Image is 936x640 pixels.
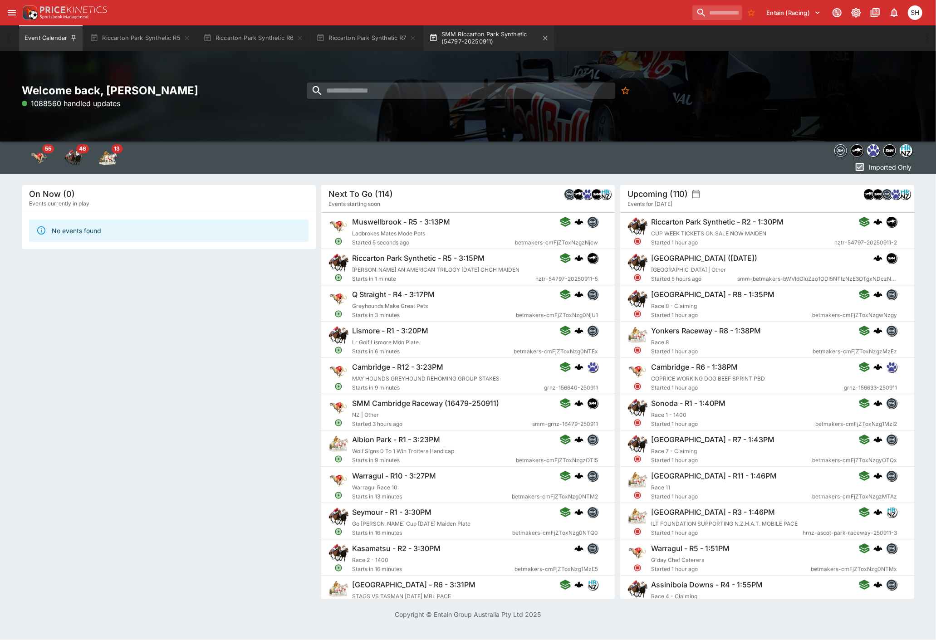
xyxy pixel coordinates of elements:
img: horse_racing.png [627,289,647,309]
div: hrnz [886,507,897,518]
img: betmakers.png [887,543,897,553]
span: betmakers-cmFjZToxNzgzOTI5 [515,456,598,465]
img: betmakers.png [887,326,897,336]
div: betmakers [886,398,897,409]
span: Race 8 [651,339,669,346]
img: logo-cerberus.svg [873,254,882,263]
span: Starts in 1 minute [352,274,535,283]
h6: [GEOGRAPHIC_DATA] - R7 - 1:43PM [651,435,774,445]
span: Started 1 hour ago [651,565,811,574]
img: logo-cerberus.svg [574,435,583,444]
div: cerberus [873,544,882,553]
img: logo-cerberus.svg [873,290,882,299]
img: PriceKinetics Logo [20,4,38,22]
img: harness_racing [99,149,117,167]
div: cerberus [574,435,583,444]
svg: Closed [634,455,642,463]
span: MAY HOUNDS GREYHOUND REHOMING GROUP STAKES [352,375,500,382]
img: hrnz.png [900,145,912,156]
img: logo-cerberus.svg [873,508,882,517]
svg: Open [334,310,343,318]
div: cerberus [873,471,882,480]
div: betmakers [587,434,598,445]
div: Scott Hunt [908,5,922,20]
button: Riccarton Park Synthetic R6 [198,25,309,51]
div: samemeetingmulti [883,144,896,157]
div: grnz [867,144,880,157]
svg: Closed [634,419,642,427]
h6: [GEOGRAPHIC_DATA] ([DATE]) [651,254,757,263]
div: betmakers [886,470,897,481]
img: betmakers.png [587,471,597,481]
span: Started 5 hours ago [651,274,737,283]
img: logo-cerberus.svg [574,580,583,589]
img: horse_racing.png [627,579,647,599]
span: Wolf Signs 0 To 1 Win Trotters Handicap [352,448,454,454]
button: open drawer [4,5,20,21]
img: hrnz.png [601,189,611,199]
div: samemeetingmulti [587,398,598,409]
h6: [GEOGRAPHIC_DATA] - R6 - 3:31PM [352,580,475,590]
h6: [GEOGRAPHIC_DATA] - R3 - 1:46PM [651,508,775,517]
span: betmakers-cmFjZToxNzg0NjU1 [515,311,598,320]
div: Greyhound Racing [30,149,48,167]
button: Select Tenant [761,5,826,20]
img: logo-cerberus.svg [873,435,882,444]
img: betmakers.png [587,289,597,299]
div: betmakers [886,434,897,445]
button: Connected to PK [829,5,845,21]
div: cerberus [873,399,882,408]
h6: Muswellbrook - R5 - 3:13PM [352,217,450,227]
div: nztr [573,189,584,200]
img: nztr.png [887,217,897,227]
img: logo-cerberus.svg [873,217,882,226]
img: harness_racing.png [627,325,647,345]
p: Imported Only [869,162,911,172]
svg: Open [334,455,343,463]
img: logo-cerberus.svg [574,471,583,480]
img: harness_racing.png [627,507,647,527]
div: Horse Racing [64,149,83,167]
img: betmakers.png [587,217,597,227]
span: 55 [42,144,54,153]
svg: Closed [634,564,642,572]
span: nztr-54797-20250911-5 [535,274,598,283]
svg: Open [334,491,343,499]
input: search [307,83,615,99]
div: hrnz [587,579,598,590]
img: greyhound_racing.png [328,470,348,490]
div: cerberus [574,362,583,371]
img: logo-cerberus.svg [574,362,583,371]
div: cerberus [873,290,882,299]
span: betmakers-cmFjZToxNzgzMzEz [813,347,897,356]
button: Documentation [867,5,883,21]
span: Events starting soon [328,200,380,209]
span: NZ | Other [352,411,379,418]
img: logo-cerberus.svg [873,326,882,335]
span: STAGS VS TASMAN [DATE] MBL PACE [352,593,451,600]
div: cerberus [873,254,882,263]
h6: [GEOGRAPHIC_DATA] - R11 - 1:46PM [651,471,777,481]
svg: Closed [634,274,642,282]
h6: Sonoda - R1 - 1:40PM [651,399,725,408]
div: cerberus [574,290,583,299]
span: betmakers-cmFjZToxNzg0NTQ0 [512,528,598,537]
div: cerberus [574,399,583,408]
h6: Cambridge - R12 - 3:23PM [352,362,443,372]
img: betmakers.png [564,189,574,199]
h6: Seymour - R1 - 3:30PM [352,508,431,517]
span: betmakers-cmFjZToxNzg1MzE5 [514,565,598,574]
img: samemeetingmulti.png [884,145,896,156]
span: betmakers-cmFjZToxNzgwNzgy [812,311,897,320]
img: Sportsbook Management [40,15,89,19]
img: hrnz.png [587,580,597,590]
svg: Closed [634,528,642,536]
div: cerberus [574,508,583,517]
span: Starts in 3 minutes [352,311,516,320]
div: cerberus [873,508,882,517]
span: smm-betmakers-bWVldGluZzo1ODI5NTIzNzE3OTgxNDczNTQ [737,274,897,283]
h6: Kasamatsu - R2 - 3:30PM [352,544,441,553]
h6: Riccarton Park Synthetic - R2 - 1:30PM [651,217,784,227]
span: Starts in 9 minutes [352,383,544,392]
span: Started 5 seconds ago [352,238,515,247]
